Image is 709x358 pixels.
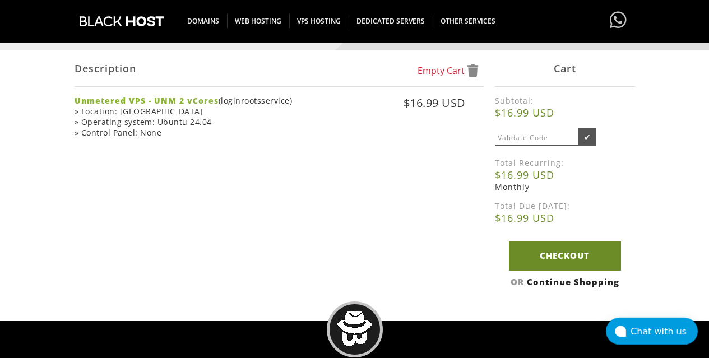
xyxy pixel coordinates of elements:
b: $16.99 USD [495,211,635,225]
span: DOMAINS [179,14,228,28]
span: Monthly [495,182,530,192]
a: Continue Shopping [527,276,619,287]
div: OR [495,276,635,287]
div: $16.99 USD [302,95,466,134]
label: Subtotal: [495,95,635,106]
span: VPS HOSTING [289,14,349,28]
input: ✔ [578,128,596,146]
b: $16.99 USD [495,168,635,182]
div: (loginrootsservice) » Location: [GEOGRAPHIC_DATA] » Operating system: Ubuntu 24.04 » Control Pane... [75,95,300,138]
span: WEB HOSTING [227,14,290,28]
img: BlackHOST mascont, Blacky. [337,311,372,346]
span: OTHER SERVICES [433,14,503,28]
span: DEDICATED SERVERS [349,14,433,28]
b: $16.99 USD [495,106,635,119]
div: Chat with us [631,326,698,337]
div: Description [75,50,484,87]
input: Validate Code [495,130,579,146]
label: Total Due [DATE]: [495,201,635,211]
label: Total Recurring: [495,157,635,168]
a: Empty Cart [418,64,478,77]
div: Cart [495,50,635,87]
a: Checkout [509,241,621,270]
strong: Unmetered VPS - UNM 2 vCores [75,95,219,106]
button: Chat with us [606,318,698,345]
